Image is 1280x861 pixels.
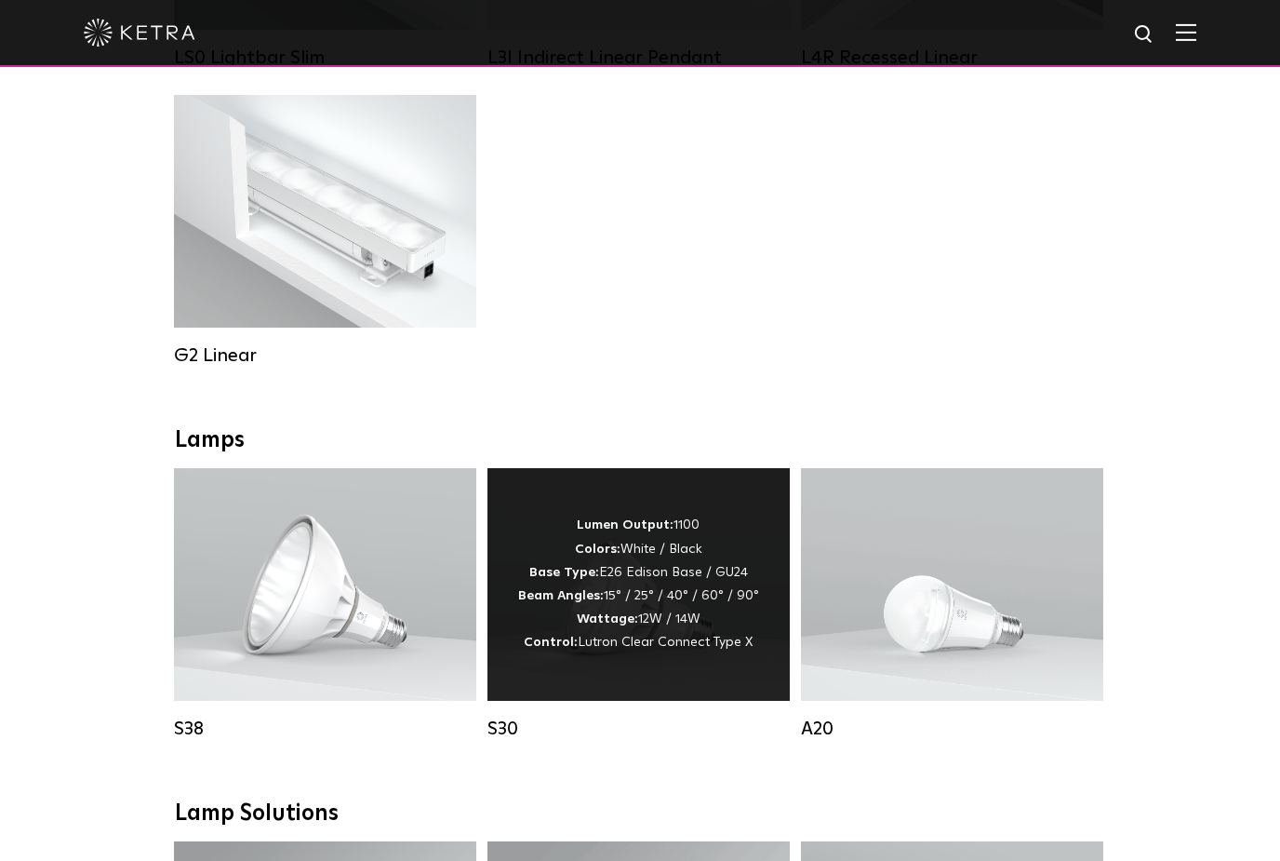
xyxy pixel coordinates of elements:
div: S38 [174,718,476,740]
img: ketra-logo-2019-white [84,19,195,47]
span: Lutron Clear Connect Type X [578,636,753,649]
a: G2 Linear Lumen Output:400 / 700 / 1000Colors:WhiteBeam Angles:Flood / [GEOGRAPHIC_DATA] / Narrow... [174,95,476,365]
div: 1100 White / Black E26 Edison Base / GU24 15° / 25° / 40° / 60° / 90° 12W / 14W [518,514,759,654]
a: A20 Lumen Output:600 / 800Colors:White / BlackBase Type:E26 Edison Base / GU24Beam Angles:Omni-Di... [801,468,1103,738]
img: search icon [1133,23,1156,47]
strong: Wattage: [577,612,638,626]
img: Hamburger%20Nav.svg [1176,23,1196,41]
div: A20 [801,718,1103,740]
strong: Base Type: [529,566,599,579]
a: S38 Lumen Output:1100Colors:White / BlackBase Type:E26 Edison Base / GU24Beam Angles:10° / 25° / ... [174,468,476,738]
div: S30 [487,718,790,740]
div: Lamps [175,427,1105,454]
a: S30 Lumen Output:1100Colors:White / BlackBase Type:E26 Edison Base / GU24Beam Angles:15° / 25° / ... [487,468,790,738]
div: Lamp Solutions [175,800,1105,827]
strong: Control: [524,636,578,649]
div: G2 Linear [174,344,476,367]
strong: Lumen Output: [577,518,673,531]
strong: Beam Angles: [518,589,604,602]
strong: Colors: [575,543,620,556]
